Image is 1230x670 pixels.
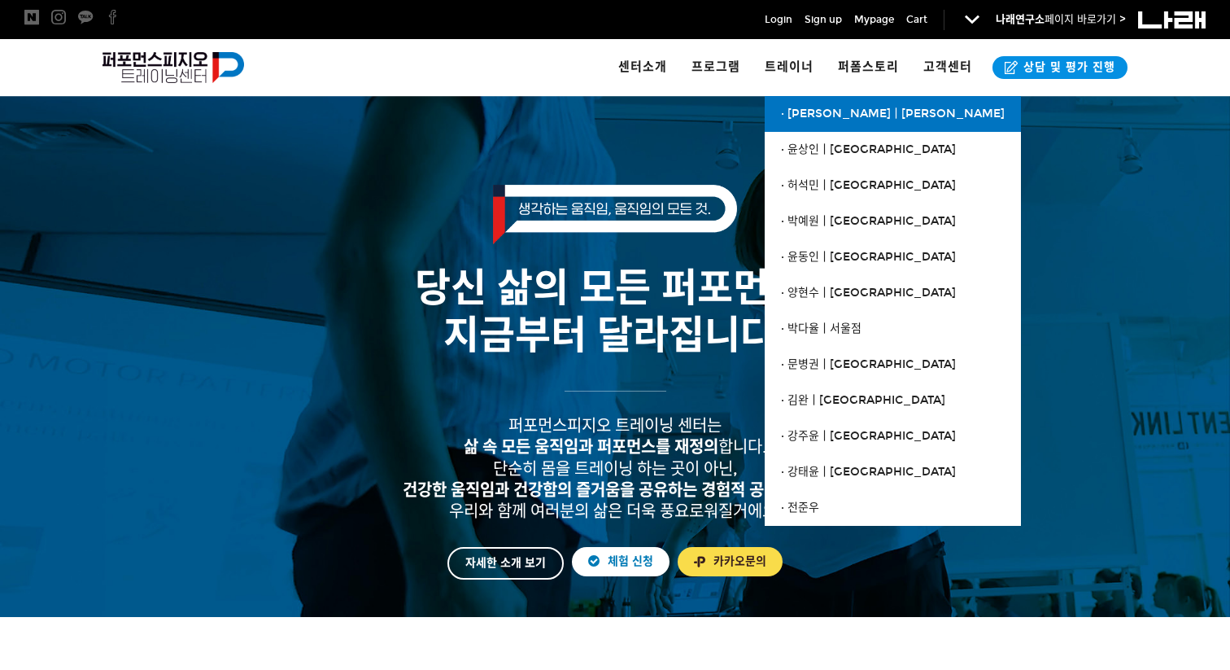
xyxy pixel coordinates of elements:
span: 센터소개 [618,59,667,74]
img: 생각하는 움직임, 움직임의 모든 것. [493,185,737,244]
span: · 강주윤ㅣ[GEOGRAPHIC_DATA] [781,429,956,443]
span: 프로그램 [691,59,740,74]
a: · 김완ㅣ[GEOGRAPHIC_DATA] [765,383,1021,418]
a: · 양현수ㅣ[GEOGRAPHIC_DATA] [765,275,1021,311]
a: 트레이너 [752,39,826,96]
a: 자세한 소개 보기 [447,547,564,580]
a: 체험 신청 [572,547,670,576]
a: · 허석민ㅣ[GEOGRAPHIC_DATA] [765,168,1021,204]
a: 카카오문의 [678,547,783,576]
a: 센터소개 [606,39,679,96]
span: · 박예원ㅣ[GEOGRAPHIC_DATA] [781,214,956,228]
span: 퍼포먼스피지오 트레이닝 센터는 [508,416,722,436]
span: 트레이너 [765,59,813,74]
strong: 삶 속 모든 움직임과 퍼포먼스를 재정의 [464,437,718,457]
a: · 문병권ㅣ[GEOGRAPHIC_DATA] [765,347,1021,383]
a: 상담 및 평가 진행 [992,56,1127,79]
a: · 박예원ㅣ[GEOGRAPHIC_DATA] [765,204,1021,239]
a: · 강주윤ㅣ[GEOGRAPHIC_DATA] [765,418,1021,454]
span: 당신 삶의 모든 퍼포먼스, 지금부터 달라집니다. [415,264,816,359]
span: 단순히 몸을 트레이닝 하는 곳이 아닌, [493,459,738,479]
span: 입니다. [403,480,827,500]
span: 합니다. [464,437,767,457]
strong: 건강한 움직임과 건강함의 즐거움을 공유하는 경험적 공간 [403,480,779,500]
span: 우리와 함께 여러분의 삶은 더욱 풍요로워질거에요. [449,501,782,521]
a: 프로그램 [679,39,752,96]
span: 퍼폼스토리 [838,59,899,74]
a: · 윤상인ㅣ[GEOGRAPHIC_DATA] [765,132,1021,168]
a: Cart [906,11,927,28]
a: · 윤동인ㅣ[GEOGRAPHIC_DATA] [765,239,1021,275]
a: Mypage [854,11,894,28]
span: · 문병권ㅣ[GEOGRAPHIC_DATA] [781,357,956,371]
a: · [PERSON_NAME]ㅣ[PERSON_NAME] [765,96,1021,132]
span: 고객센터 [923,59,972,74]
span: · 강태윤ㅣ[GEOGRAPHIC_DATA] [781,465,956,479]
a: · 강태윤ㅣ[GEOGRAPHIC_DATA] [765,454,1021,490]
span: · 윤상인ㅣ[GEOGRAPHIC_DATA] [781,142,956,156]
span: · 윤동인ㅣ[GEOGRAPHIC_DATA] [781,250,956,264]
span: · 박다율ㅣ서울점 [781,322,861,335]
a: Sign up [805,11,842,28]
a: 고객센터 [911,39,984,96]
span: · 김완ㅣ[GEOGRAPHIC_DATA] [781,393,945,407]
a: 퍼폼스토리 [826,39,911,96]
a: 나래연구소페이지 바로가기 > [996,13,1126,26]
a: · 전준우 [765,490,1021,526]
span: · 양현수ㅣ[GEOGRAPHIC_DATA] [781,286,956,300]
span: · [PERSON_NAME]ㅣ[PERSON_NAME] [781,107,1005,120]
span: · 허석민ㅣ[GEOGRAPHIC_DATA] [781,178,956,192]
span: · 전준우 [781,501,819,515]
span: 상담 및 평가 진행 [1018,59,1115,76]
a: Login [765,11,792,28]
a: · 박다율ㅣ서울점 [765,311,1021,347]
strong: 나래연구소 [996,13,1045,26]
